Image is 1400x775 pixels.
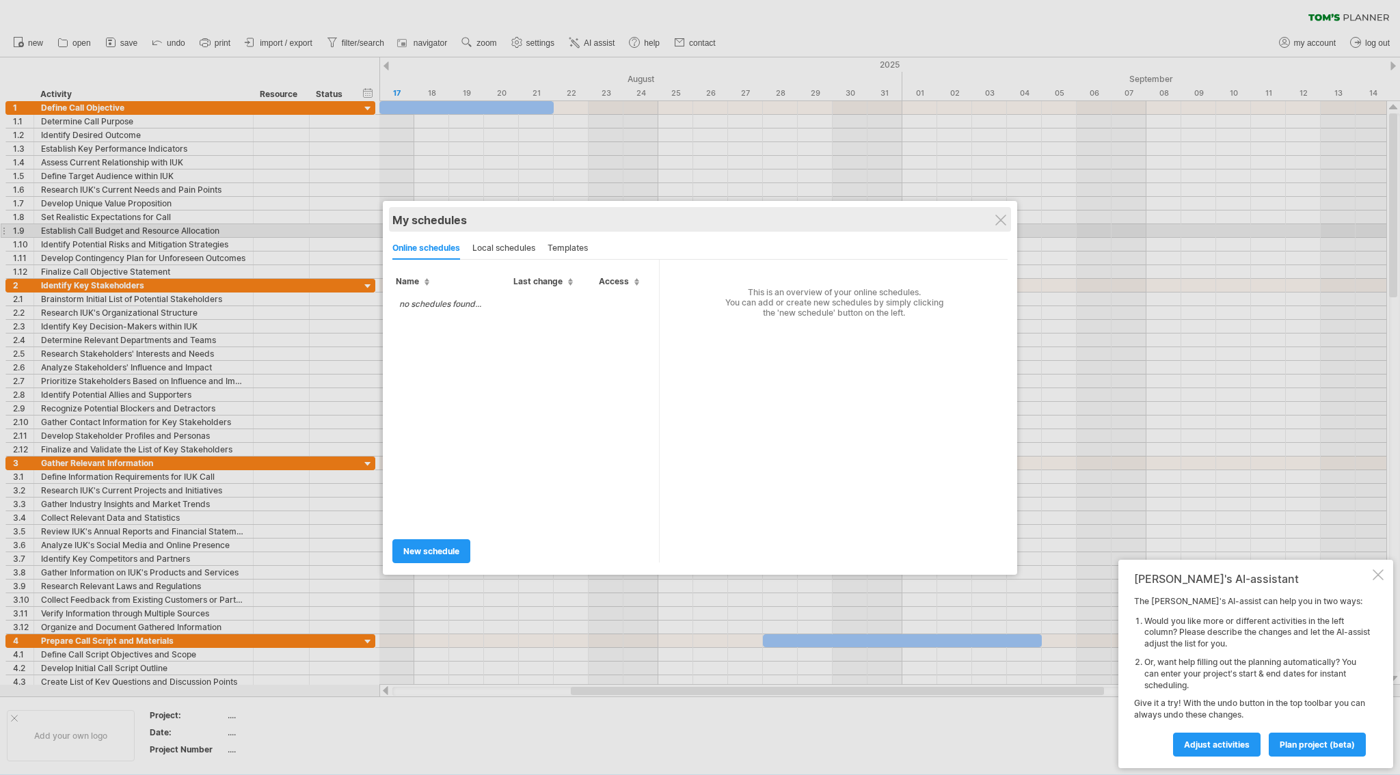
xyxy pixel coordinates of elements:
[599,276,639,286] span: Access
[1184,739,1250,750] span: Adjust activities
[403,546,459,556] span: new schedule
[548,238,588,260] div: templates
[396,276,429,286] span: Name
[1173,733,1261,757] a: Adjust activities
[392,539,470,563] a: new schedule
[513,276,573,286] span: Last change
[1144,616,1370,650] li: Would you like more or different activities in the left column? Please describe the changes and l...
[472,238,535,260] div: local schedules
[1134,572,1370,586] div: [PERSON_NAME]'s AI-assistant
[392,238,460,260] div: online schedules
[392,292,488,316] td: no schedules found...
[1280,739,1355,750] span: plan project (beta)
[660,260,999,318] div: This is an overview of your online schedules. You can add or create new schedules by simply click...
[1144,657,1370,691] li: Or, want help filling out the planning automatically? You can enter your project's start & end da...
[1134,596,1370,756] div: The [PERSON_NAME]'s AI-assist can help you in two ways: Give it a try! With the undo button in th...
[392,213,1008,227] div: My schedules
[1269,733,1366,757] a: plan project (beta)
